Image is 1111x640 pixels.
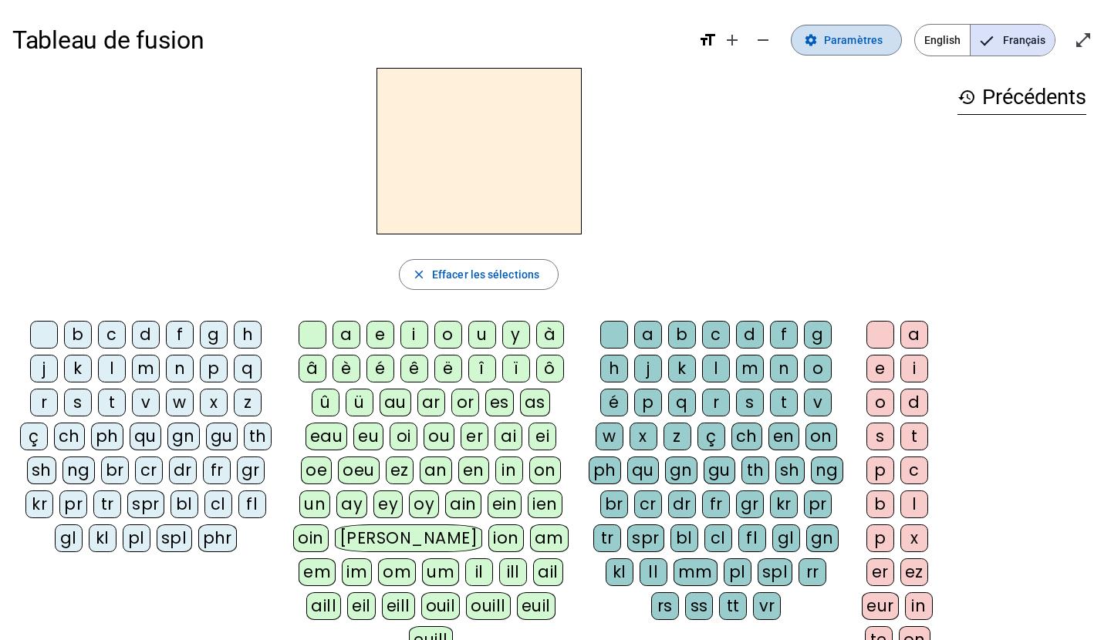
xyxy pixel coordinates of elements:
div: d [736,321,764,349]
div: l [98,355,126,382]
div: gr [237,456,265,484]
div: x [900,524,928,552]
div: or [451,389,479,416]
div: t [770,389,798,416]
div: v [804,389,832,416]
span: Français [971,25,1055,56]
div: th [244,423,272,450]
div: z [664,423,691,450]
div: as [520,389,550,416]
div: spl [157,524,192,552]
div: th [741,456,769,484]
span: Paramètres [824,31,883,49]
div: a [634,321,662,349]
div: s [736,389,764,416]
div: h [600,355,628,382]
div: t [900,423,928,450]
button: Effacer les sélections [399,259,559,290]
div: bl [670,524,698,552]
div: br [101,456,129,484]
div: i [900,355,928,382]
div: eur [862,592,899,620]
div: im [342,558,372,586]
span: English [915,25,970,56]
div: w [596,423,623,450]
div: on [529,456,561,484]
div: em [299,558,336,586]
div: ai [495,423,522,450]
div: oeu [338,456,380,484]
div: on [805,423,837,450]
div: ü [346,389,373,416]
div: î [468,355,496,382]
div: r [30,389,58,416]
div: ng [811,456,843,484]
div: s [64,389,92,416]
div: eill [382,592,415,620]
div: g [200,321,228,349]
div: d [900,389,928,416]
div: eu [353,423,383,450]
mat-icon: add [723,31,741,49]
button: Entrer en plein écran [1068,25,1099,56]
div: f [770,321,798,349]
div: ez [900,558,928,586]
div: y [502,321,530,349]
div: fl [738,524,766,552]
div: c [702,321,730,349]
div: u [468,321,496,349]
div: n [166,355,194,382]
div: il [465,558,493,586]
div: p [866,524,894,552]
div: om [378,558,416,586]
div: dr [668,490,696,518]
div: [PERSON_NAME] [335,524,482,552]
div: gu [704,456,735,484]
div: f [166,321,194,349]
div: spr [627,524,664,552]
div: an [420,456,452,484]
div: ar [417,389,445,416]
div: ion [488,524,524,552]
div: é [366,355,394,382]
div: bl [171,490,198,518]
div: spr [127,490,164,518]
div: oi [390,423,417,450]
mat-icon: settings [804,33,818,47]
div: kl [89,524,117,552]
div: aill [306,592,341,620]
div: ï [502,355,530,382]
div: a [333,321,360,349]
div: s [866,423,894,450]
div: k [668,355,696,382]
div: rs [651,592,679,620]
span: Effacer les sélections [432,265,539,284]
div: cl [204,490,232,518]
div: b [866,490,894,518]
div: ç [20,423,48,450]
div: qu [627,456,659,484]
div: oe [301,456,332,484]
div: tt [719,592,747,620]
div: kr [770,490,798,518]
div: v [132,389,160,416]
div: é [600,389,628,416]
div: eau [306,423,348,450]
div: c [900,456,928,484]
div: en [768,423,799,450]
div: oy [409,490,439,518]
div: q [668,389,696,416]
div: ch [54,423,85,450]
mat-icon: open_in_full [1074,31,1092,49]
div: m [132,355,160,382]
div: c [98,321,126,349]
div: cl [704,524,732,552]
div: w [166,389,194,416]
div: û [312,389,339,416]
mat-icon: history [957,88,976,106]
div: d [132,321,160,349]
div: p [866,456,894,484]
div: in [495,456,523,484]
div: au [380,389,411,416]
div: pl [724,558,751,586]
